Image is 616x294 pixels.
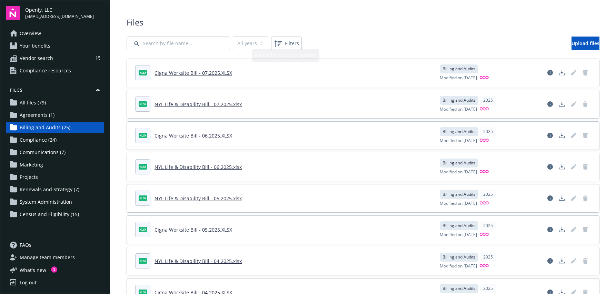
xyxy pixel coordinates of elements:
[480,284,496,293] div: 2025
[568,99,579,110] span: Edit document
[6,110,104,121] a: Agreements (1)
[6,159,104,170] a: Marketing
[25,13,94,20] span: [EMAIL_ADDRESS][DOMAIN_NAME]
[6,40,104,51] a: Your benefits
[20,28,41,39] span: Overview
[6,209,104,220] a: Census and Eligibility (15)
[443,160,476,166] span: Billing and Audits
[6,184,104,195] a: Renewals and Strategy (7)
[440,263,477,270] span: Modified on [DATE]
[51,266,57,273] div: 1
[139,195,147,201] span: xlsx
[155,195,242,202] a: NYL Life & Disability Bill - 05.2025.xlsx
[580,130,591,141] span: Delete document
[568,224,579,235] span: Edit document
[568,67,579,78] span: Edit document
[155,132,232,139] a: Cigna Worksite Bill - 06.2025.XLSX
[6,6,20,20] img: navigator-logo.svg
[440,75,477,81] span: Modified on [DATE]
[556,130,567,141] a: Download document
[20,252,75,263] span: Manage team members
[6,266,57,274] button: What's new1
[480,96,496,105] div: 2025
[6,134,104,145] a: Compliance (24)
[556,161,567,172] a: Download document
[480,190,496,199] div: 2025
[545,161,556,172] a: View file details
[443,129,476,135] span: Billing and Audits
[556,224,567,235] a: Download document
[6,28,104,39] a: Overview
[6,172,104,183] a: Projects
[20,40,50,51] span: Your benefits
[155,258,242,264] a: NYL Life & Disability Bill - 04.2025.xlsx
[127,17,599,28] span: Files
[6,240,104,251] a: FAQs
[568,161,579,172] a: Edit document
[139,258,147,263] span: xlsx
[20,159,43,170] span: Marketing
[6,65,104,76] a: Compliance resources
[285,40,299,47] span: Filters
[20,65,71,76] span: Compliance resources
[440,138,477,144] span: Modified on [DATE]
[545,255,556,266] a: View file details
[20,53,53,64] span: Vendor search
[572,40,599,47] span: Upload files
[545,130,556,141] a: View file details
[580,224,591,235] span: Delete document
[568,130,579,141] span: Edit document
[20,97,46,108] span: All files (79)
[440,200,477,207] span: Modified on [DATE]
[556,99,567,110] a: Download document
[20,110,54,121] span: Agreements (1)
[440,106,477,113] span: Modified on [DATE]
[6,122,104,133] a: Billing and Audits (25)
[25,6,94,13] span: Openly, LLC
[20,240,31,251] span: FAQs
[556,193,567,204] a: Download document
[443,223,476,229] span: Billing and Audits
[480,253,496,262] div: 2025
[580,255,591,266] span: Delete document
[480,127,496,136] div: 2025
[6,147,104,158] a: Communications (7)
[545,67,556,78] a: View file details
[139,133,147,138] span: XLSX
[155,101,242,108] a: NYL Life & Disability Bill - 07.2025.xlsx
[6,252,104,263] a: Manage team members
[20,277,37,288] div: Log out
[6,97,104,108] a: All files (79)
[440,169,477,175] span: Modified on [DATE]
[155,226,232,233] a: Cigna Worksite Bill - 05.2025.XLSX
[6,53,104,64] a: Vendor search
[443,66,476,72] span: Billing and Audits
[580,193,591,204] span: Delete document
[20,172,38,183] span: Projects
[271,37,302,50] button: Filters
[443,191,476,197] span: Billing and Audits
[580,67,591,78] span: Delete document
[580,161,591,172] a: Delete document
[545,99,556,110] a: View file details
[568,193,579,204] span: Edit document
[443,97,476,103] span: Billing and Audits
[139,101,147,107] span: xlsx
[127,37,230,50] input: Search by file name...
[443,254,476,260] span: Billing and Audits
[6,87,104,96] button: Files
[580,99,591,110] span: Delete document
[155,70,232,76] a: Cigna Worksite Bill - 07.2025.XLSX
[139,227,147,232] span: XLSX
[6,196,104,207] a: System Administration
